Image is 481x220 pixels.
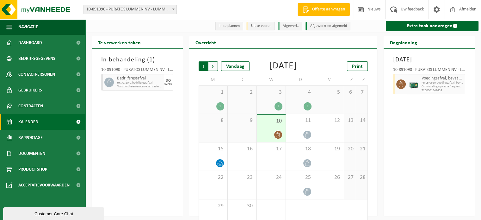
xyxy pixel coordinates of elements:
span: 15 [202,146,224,153]
span: 2 [231,89,253,96]
span: Dashboard [18,35,42,51]
span: 9 [231,117,253,124]
span: 28 [359,174,365,181]
a: Offerte aanvragen [298,3,350,16]
img: PB-LB-0680-HPE-GN-01 [409,79,418,89]
span: PB-LB-0680-voedingsafval, bevat producten van dierlijke oo [422,81,463,85]
span: 7 [359,89,365,96]
span: 21 [359,146,365,153]
span: Bedrijfsrestafval [117,76,162,81]
a: Print [347,61,368,71]
span: 1 [149,57,153,63]
div: 1 [216,102,224,110]
li: Uit te voeren [246,22,275,30]
span: 17 [260,146,282,153]
div: 1 [274,102,282,110]
span: Voedingsafval, bevat producten van dierlijke oorsprong, onverpakt, categorie 3 [422,76,463,81]
span: 19 [318,146,341,153]
td: M [199,74,228,85]
span: 14 [359,117,365,124]
span: 11 [289,117,311,124]
h2: Overzicht [189,36,222,48]
span: T250001847439 [422,89,463,92]
span: Volgende [208,61,218,71]
span: Acceptatievoorwaarden [18,177,70,193]
div: 02/10 [164,83,172,86]
h2: Dagplanning [384,36,423,48]
td: D [228,74,257,85]
div: 10-891090 - PURATOS LUMMEN NV - LUMMEN [101,68,173,74]
span: Bedrijfsgegevens [18,51,55,66]
span: 16 [231,146,253,153]
h3: In behandeling ( ) [101,55,173,65]
li: Afgewerkt [278,22,302,30]
span: Contactpersonen [18,66,55,82]
div: 10-891090 - PURATOS LUMMEN NV - LUMMEN [393,68,465,74]
span: 29 [202,203,224,210]
span: Offerte aanvragen [311,6,347,13]
span: Print [352,64,363,69]
li: Afgewerkt en afgemeld [305,22,350,30]
td: Z [344,74,356,85]
span: 18 [289,146,311,153]
div: 1 [304,102,311,110]
span: Vorige [199,61,208,71]
h2: Te verwerken taken [92,36,147,48]
a: Extra taak aanvragen [386,21,478,31]
h3: [DATE] [393,55,465,65]
span: 20 [347,146,352,153]
span: Omwisseling op vaste frequentie (incl. verwerking) [422,85,463,89]
span: Kalender [18,114,38,130]
span: 25 [289,174,311,181]
span: 26 [318,174,341,181]
td: Z [356,74,368,85]
span: Gebruikers [18,82,42,98]
span: Documenten [18,146,45,161]
div: [DATE] [269,61,297,71]
span: 1 [202,89,224,96]
span: 22 [202,174,224,181]
span: 12 [318,117,341,124]
span: 30 [231,203,253,210]
td: V [315,74,344,85]
span: 10 [260,118,282,125]
td: W [257,74,286,85]
span: 4 [289,89,311,96]
span: HK-XZ-20-G bedrijfsrestafval [117,81,162,85]
li: In te plannen [215,22,243,30]
span: Rapportage [18,130,43,146]
iframe: chat widget [3,206,106,220]
span: 10-891090 - PURATOS LUMMEN NV - LUMMEN [84,5,176,14]
span: Navigatie [18,19,38,35]
span: Contracten [18,98,43,114]
span: 24 [260,174,282,181]
span: Product Shop [18,161,47,177]
span: 3 [260,89,282,96]
span: 8 [202,117,224,124]
span: 5 [318,89,341,96]
span: Transport heen-en-terug op vaste frequentie [117,85,162,89]
div: DO [166,79,171,83]
span: 6 [347,89,352,96]
div: Vandaag [221,61,250,71]
span: 27 [347,174,352,181]
td: D [286,74,315,85]
span: 23 [231,174,253,181]
span: 13 [347,117,352,124]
